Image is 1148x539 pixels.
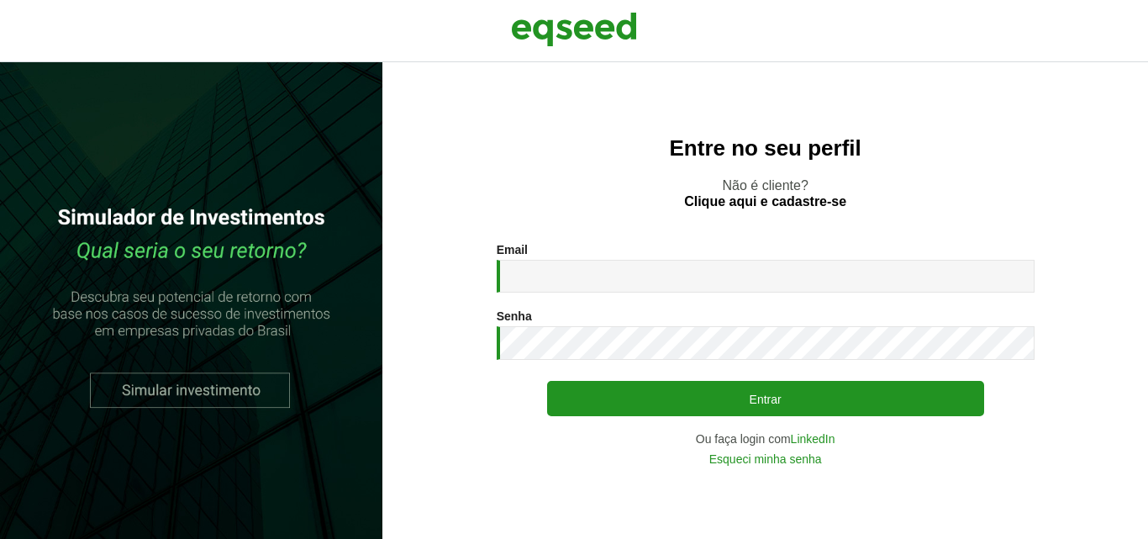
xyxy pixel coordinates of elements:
[416,136,1114,161] h2: Entre no seu perfil
[497,310,532,322] label: Senha
[511,8,637,50] img: EqSeed Logo
[416,177,1114,209] p: Não é cliente?
[547,381,984,416] button: Entrar
[497,244,528,256] label: Email
[709,453,822,465] a: Esqueci minha senha
[684,195,846,209] a: Clique aqui e cadastre-se
[497,433,1035,445] div: Ou faça login com
[791,433,835,445] a: LinkedIn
